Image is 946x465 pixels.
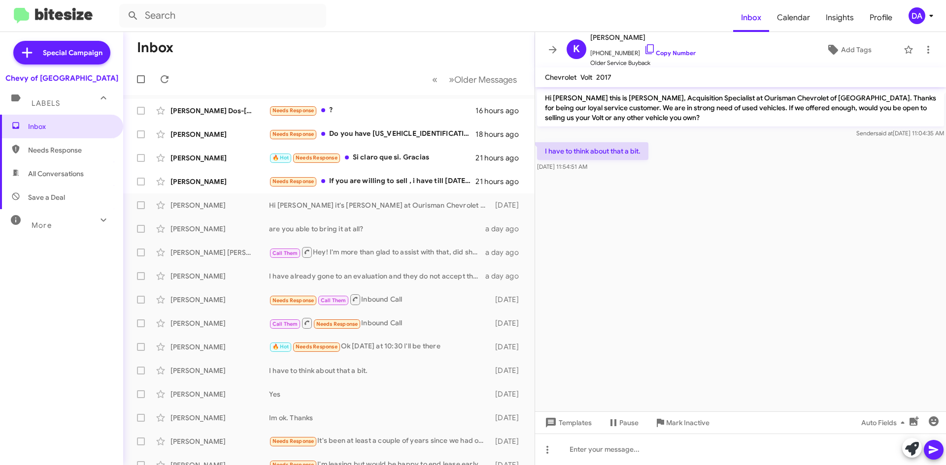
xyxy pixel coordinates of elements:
span: Needs Response [272,438,314,444]
div: I have already gone to an evaluation and they do not accept the vehicle because it has engine and... [269,271,485,281]
div: Si claro que si. Gracias [269,152,475,163]
p: I have to think about that a bit. [537,142,648,160]
span: Needs Response [272,131,314,137]
span: Save a Deal [28,192,65,202]
span: Templates [543,414,592,432]
div: [PERSON_NAME] [170,271,269,281]
a: Inbox [733,3,769,32]
div: [DATE] [490,413,527,423]
span: Volt [580,73,592,82]
span: « [432,73,438,86]
div: [DATE] [490,366,527,375]
button: Add Tags [798,41,899,59]
a: Special Campaign [13,41,110,64]
div: [PERSON_NAME] [170,224,269,234]
a: Calendar [769,3,818,32]
div: Hey! I'm more than glad to assist with that, did she run your credit? [269,246,485,258]
span: Pause [619,414,639,432]
span: 🔥 Hot [272,343,289,350]
div: [PERSON_NAME] [170,318,269,328]
button: Pause [600,414,646,432]
span: [PERSON_NAME] [590,31,696,43]
span: K [573,41,580,57]
div: a day ago [485,271,527,281]
div: [PERSON_NAME] [170,129,269,139]
div: Ok [DATE] at 10:30 I'll be there [269,341,490,352]
span: » [449,73,454,86]
span: Inbox [28,122,112,131]
span: Add Tags [841,41,872,59]
span: Needs Response [296,343,338,350]
span: [PHONE_NUMBER] [590,43,696,58]
span: Needs Response [316,321,358,327]
span: Sender [DATE] 11:04:35 AM [856,129,944,137]
button: Next [443,69,523,90]
span: Needs Response [272,107,314,114]
div: It's been at least a couple of years since we had our traverse. I have a 2015 Mazda 3 that in the... [269,435,490,447]
span: Needs Response [272,178,314,185]
div: [DATE] [490,342,527,352]
span: Call Them [272,321,298,327]
span: Needs Response [28,145,112,155]
button: Mark Inactive [646,414,717,432]
span: Call Them [321,297,346,304]
button: Templates [535,414,600,432]
span: More [32,221,52,230]
div: Chevy of [GEOGRAPHIC_DATA] [5,73,118,83]
div: a day ago [485,224,527,234]
span: Labels [32,99,60,108]
div: If you are willing to sell , i have till [DATE] as I am looking other cRs [269,176,475,187]
span: Needs Response [296,155,338,161]
span: Mark Inactive [666,414,709,432]
div: [PERSON_NAME] [170,295,269,305]
div: [PERSON_NAME] [170,389,269,399]
div: I have to think about that a bit. [269,366,490,375]
div: ? [269,105,475,116]
div: Im ok. Thanks [269,413,490,423]
div: [PERSON_NAME] [170,413,269,423]
button: Auto Fields [853,414,916,432]
button: Previous [426,69,443,90]
div: [PERSON_NAME] [170,177,269,186]
div: are you able to bring it at all? [269,224,485,234]
div: Yes [269,389,490,399]
span: 2017 [596,73,611,82]
div: [DATE] [490,318,527,328]
span: Needs Response [272,297,314,304]
div: Inbound Call [269,317,490,329]
div: [PERSON_NAME] Dos-[PERSON_NAME] [170,106,269,116]
div: 16 hours ago [475,106,527,116]
div: [DATE] [490,389,527,399]
div: [PERSON_NAME] [170,366,269,375]
div: [PERSON_NAME] [170,342,269,352]
div: [DATE] [490,295,527,305]
a: Insights [818,3,862,32]
span: Older Service Buyback [590,58,696,68]
div: 21 hours ago [475,177,527,186]
div: [PERSON_NAME] [170,200,269,210]
input: Search [119,4,326,28]
div: [PERSON_NAME] [PERSON_NAME] [170,248,269,257]
span: Special Campaign [43,48,102,58]
span: 🔥 Hot [272,155,289,161]
div: [DATE] [490,436,527,446]
div: Inbound Call [269,293,490,306]
div: [PERSON_NAME] [170,436,269,446]
a: Profile [862,3,900,32]
span: [DATE] 11:54:51 AM [537,163,587,170]
span: Call Them [272,250,298,256]
span: Chevrolet [545,73,576,82]
div: 21 hours ago [475,153,527,163]
div: [PERSON_NAME] [170,153,269,163]
span: said at [876,129,893,137]
span: Auto Fields [861,414,909,432]
div: [DATE] [490,200,527,210]
div: 18 hours ago [475,129,527,139]
button: DA [900,7,935,24]
nav: Page navigation example [427,69,523,90]
span: All Conversations [28,169,84,179]
div: Do you have [US_VEHICLE_IDENTIFICATION_NUMBER] available? [269,128,475,140]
